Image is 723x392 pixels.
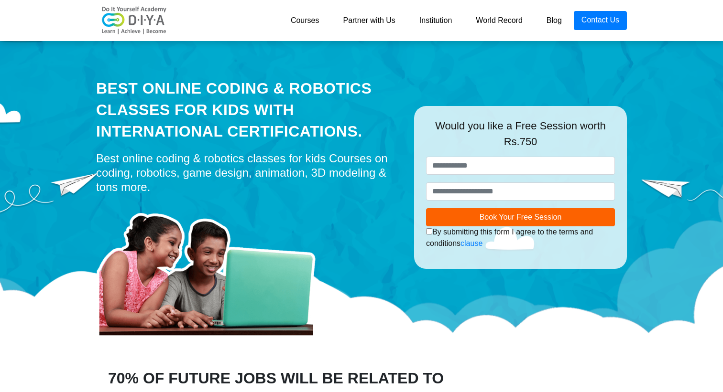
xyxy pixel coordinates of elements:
a: Blog [535,11,574,30]
div: Best online coding & robotics classes for kids Courses on coding, robotics, game design, animatio... [96,151,400,194]
div: 70% OF FUTURE JOBS WILL BE RELATED TO [89,367,634,390]
a: Courses [279,11,331,30]
div: Would you like a Free Session worth Rs.750 [426,118,615,157]
a: World Record [464,11,535,30]
a: Institution [407,11,464,30]
span: Book Your Free Session [480,213,562,221]
button: Book Your Free Session [426,208,615,226]
img: home-prod.png [96,199,326,338]
div: By submitting this form I agree to the terms and conditions [426,226,615,249]
a: Contact Us [574,11,627,30]
img: logo-v2.png [96,6,173,35]
div: Best Online Coding & Robotics Classes for kids with International Certifications. [96,78,400,142]
a: clause [460,239,482,247]
a: Partner with Us [331,11,407,30]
